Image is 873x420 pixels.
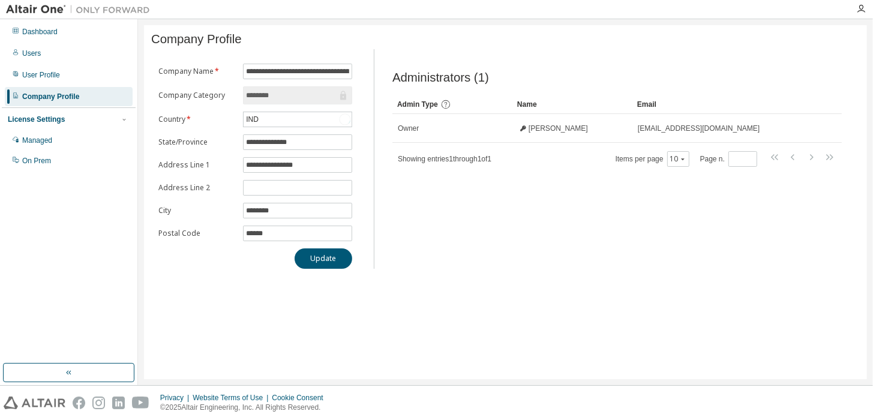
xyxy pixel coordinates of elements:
[158,91,236,100] label: Company Category
[132,397,149,409] img: youtube.svg
[670,154,686,164] button: 10
[158,183,236,193] label: Address Line 2
[8,115,65,124] div: License Settings
[397,100,438,109] span: Admin Type
[6,4,156,16] img: Altair One
[4,397,65,409] img: altair_logo.svg
[158,229,236,238] label: Postal Code
[73,397,85,409] img: facebook.svg
[22,70,60,80] div: User Profile
[22,27,58,37] div: Dashboard
[398,155,491,163] span: Showing entries 1 through 1 of 1
[529,124,588,133] span: [PERSON_NAME]
[158,137,236,147] label: State/Province
[22,136,52,145] div: Managed
[398,124,419,133] span: Owner
[616,151,689,167] span: Items per page
[160,403,331,413] p: © 2025 Altair Engineering, Inc. All Rights Reserved.
[22,156,51,166] div: On Prem
[295,248,352,269] button: Update
[244,113,260,126] div: IND
[638,124,760,133] span: [EMAIL_ADDRESS][DOMAIN_NAME]
[151,32,242,46] span: Company Profile
[158,115,236,124] label: Country
[158,160,236,170] label: Address Line 1
[700,151,757,167] span: Page n.
[160,393,193,403] div: Privacy
[193,393,272,403] div: Website Terms of Use
[158,206,236,215] label: City
[158,67,236,76] label: Company Name
[392,71,489,85] span: Administrators (1)
[92,397,105,409] img: instagram.svg
[272,393,330,403] div: Cookie Consent
[22,49,41,58] div: Users
[22,92,79,101] div: Company Profile
[112,397,125,409] img: linkedin.svg
[244,112,352,127] div: IND
[637,95,808,114] div: Email
[517,95,628,114] div: Name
